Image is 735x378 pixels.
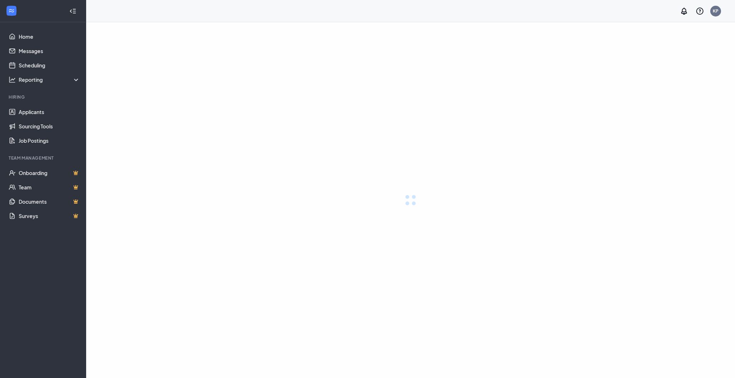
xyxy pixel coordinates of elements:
[19,209,80,223] a: SurveysCrown
[19,194,80,209] a: DocumentsCrown
[19,76,80,83] div: Reporting
[19,29,80,44] a: Home
[19,119,80,133] a: Sourcing Tools
[69,8,76,15] svg: Collapse
[9,94,79,100] div: Hiring
[696,7,704,15] svg: QuestionInfo
[9,76,16,83] svg: Analysis
[19,105,80,119] a: Applicants
[19,44,80,58] a: Messages
[19,166,80,180] a: OnboardingCrown
[9,155,79,161] div: Team Management
[19,180,80,194] a: TeamCrown
[19,133,80,148] a: Job Postings
[19,58,80,72] a: Scheduling
[8,7,15,14] svg: WorkstreamLogo
[680,7,688,15] svg: Notifications
[713,8,718,14] div: KP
